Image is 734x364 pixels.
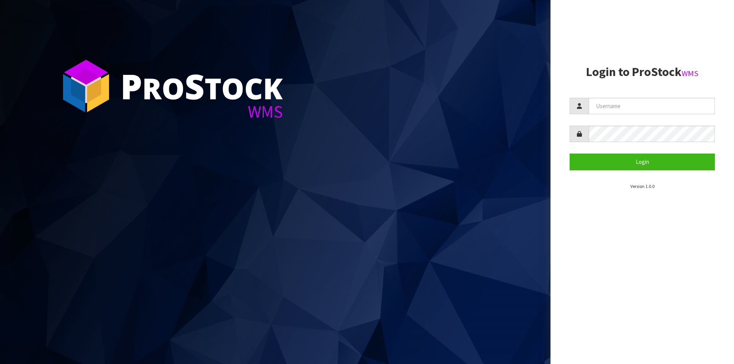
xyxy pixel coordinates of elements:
small: Version 1.0.0 [630,183,654,189]
div: WMS [120,103,283,120]
span: S [185,63,205,109]
img: ProStock Cube [57,57,115,115]
input: Username [589,98,715,114]
small: WMS [682,68,698,78]
span: P [120,63,142,109]
div: ro tock [120,69,283,103]
button: Login [570,154,715,170]
h2: Login to ProStock [570,65,715,79]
